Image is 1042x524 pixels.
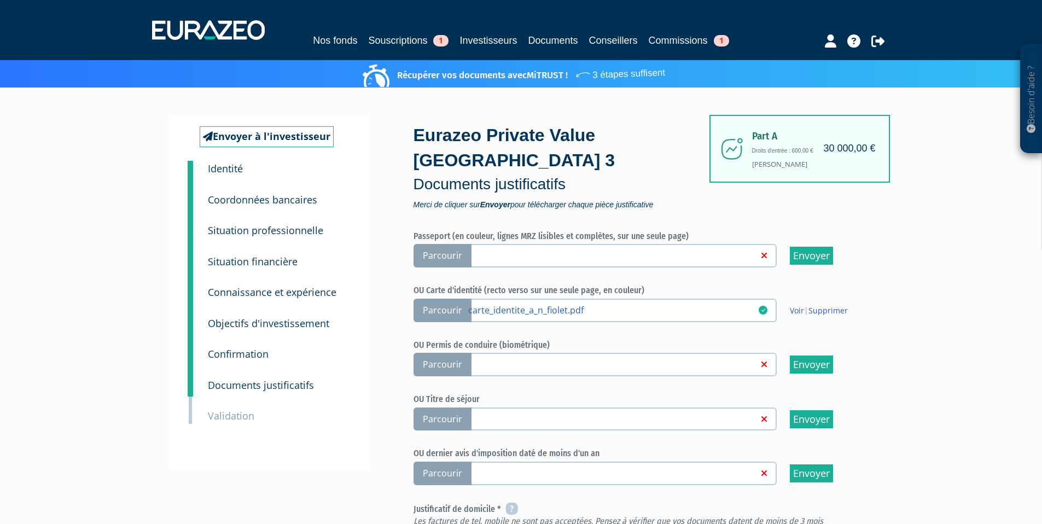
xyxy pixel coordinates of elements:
a: Souscriptions1 [368,33,449,48]
span: Merci de cliquer sur pour télécharger chaque pièce justificative [414,201,714,208]
small: Confirmation [208,347,269,360]
span: Parcourir [414,462,471,485]
h6: Passeport (en couleur, lignes MRZ lisibles et complètes, sur une seule page) [414,231,868,241]
small: Validation [208,409,254,422]
small: Coordonnées bancaires [208,193,317,206]
a: Envoyer à l'investisseur [200,126,334,147]
input: Envoyer [790,356,833,374]
a: 2 [188,177,193,211]
a: Voir [790,305,804,316]
a: Commissions1 [649,33,729,48]
span: Parcourir [414,244,471,267]
p: Récupérer vos documents avec [365,63,665,82]
a: Documents [528,33,578,48]
input: Envoyer [790,410,833,428]
p: Documents justificatifs [414,173,714,195]
span: 3 étapes suffisent [574,60,665,83]
a: Nos fonds [313,33,357,50]
span: Parcourir [414,407,471,431]
span: 1 [433,35,449,46]
small: Situation professionnelle [208,224,323,237]
span: | [790,305,848,316]
div: Eurazeo Private Value [GEOGRAPHIC_DATA] 3 [414,123,714,208]
a: 8 [188,363,193,397]
a: Supprimer [808,305,848,316]
small: Identité [208,162,243,175]
a: 1 [188,161,193,183]
a: 6 [188,301,193,335]
h6: OU dernier avis d'imposition daté de moins d'un an [414,449,868,458]
a: Conseillers [589,33,638,48]
span: Parcourir [414,353,471,376]
input: Envoyer [790,247,833,265]
img: 1732889491-logotype_eurazeo_blanc_rvb.png [152,20,265,40]
span: 1 [714,35,729,46]
h6: OU Carte d'identité (recto verso sur une seule page, en couleur) [414,286,868,295]
a: 7 [188,331,193,365]
a: 5 [188,270,193,304]
h6: OU Permis de conduire (biométrique) [414,340,868,350]
strong: Envoyer [480,200,510,209]
span: Parcourir [414,299,471,322]
a: MiTRUST ! [527,69,568,81]
small: Connaissance et expérience [208,286,336,299]
a: 4 [188,239,193,273]
input: Envoyer [790,464,833,482]
small: Objectifs d'investissement [208,317,329,330]
a: 3 [188,208,193,242]
i: 01/08/2025 12:27 [759,306,767,315]
h6: OU Titre de séjour [414,394,868,404]
small: Situation financière [208,255,298,268]
a: carte_identite_a_n_fiolet.pdf [468,304,759,315]
p: Besoin d'aide ? [1025,50,1038,148]
small: Documents justificatifs [208,379,314,392]
a: Investisseurs [459,33,517,48]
